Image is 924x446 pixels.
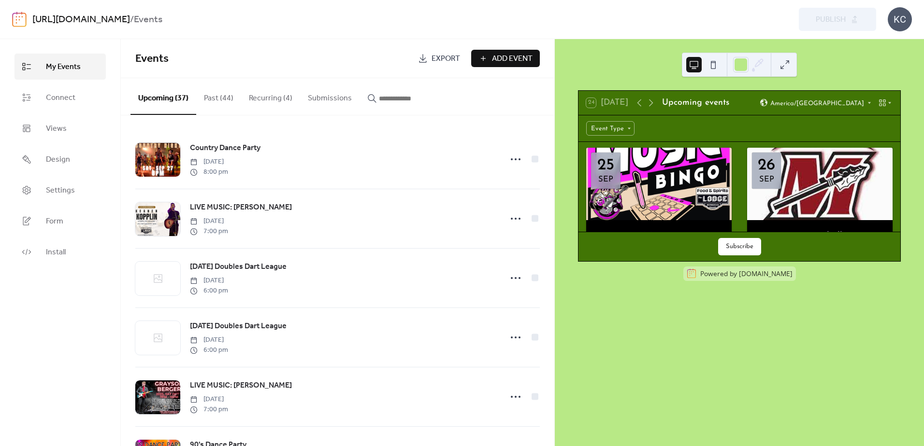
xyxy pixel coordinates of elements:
span: Settings [46,185,75,196]
span: My Events [46,61,81,73]
a: Design [14,146,106,172]
a: [DOMAIN_NAME] [739,269,793,278]
span: [DATE] [190,157,228,167]
span: [DATE] Doubles Dart League [190,321,287,332]
a: [URL][DOMAIN_NAME] [32,11,130,29]
span: Views [46,123,67,135]
a: Form [14,208,106,234]
a: Install [14,239,106,265]
span: America/[GEOGRAPHIC_DATA] [770,100,864,106]
div: 26 [758,157,775,173]
span: 7:00 pm [190,404,228,415]
span: [DATE] [190,276,228,286]
span: Design [46,154,70,166]
a: My Events [14,54,106,80]
button: Subscribe [718,238,761,255]
span: 8:00 pm [190,167,228,177]
a: Country Dance Party [190,142,260,154]
button: Past (44) [196,78,241,114]
div: MHS Varsity Football [747,230,893,242]
span: Events [135,48,169,70]
div: 25 [597,157,614,173]
button: Submissions [300,78,360,114]
span: Connect [46,92,75,104]
span: 6:00 pm [190,345,228,355]
a: LIVE MUSIC: [PERSON_NAME] [190,379,292,392]
button: Add Event [471,50,540,67]
a: Settings [14,177,106,203]
a: [DATE] Doubles Dart League [190,261,287,273]
span: [DATE] [190,335,228,345]
div: Powered by [700,269,793,278]
span: Install [46,247,66,258]
div: KC [888,7,912,31]
a: [DATE] Doubles Dart League [190,320,287,333]
span: [DATE] [190,394,228,404]
a: LIVE MUSIC: [PERSON_NAME] [190,201,292,214]
span: Country Dance Party [190,142,260,154]
b: Events [134,11,162,29]
span: 7:00 pm [190,226,228,237]
div: Sep [759,176,774,184]
button: Upcoming (37) [130,78,196,115]
div: Upcoming events [662,97,729,109]
a: Views [14,115,106,141]
div: Sep [598,176,613,184]
span: LIVE MUSIC: [PERSON_NAME] [190,202,292,213]
span: Form [46,216,63,227]
button: Recurring (4) [241,78,300,114]
a: Export [411,50,467,67]
span: [DATE] [190,216,228,226]
img: logo [12,12,27,27]
span: Add Event [492,53,533,65]
span: 6:00 pm [190,286,228,296]
span: Export [432,53,460,65]
a: Connect [14,84,106,111]
b: / [130,11,134,29]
